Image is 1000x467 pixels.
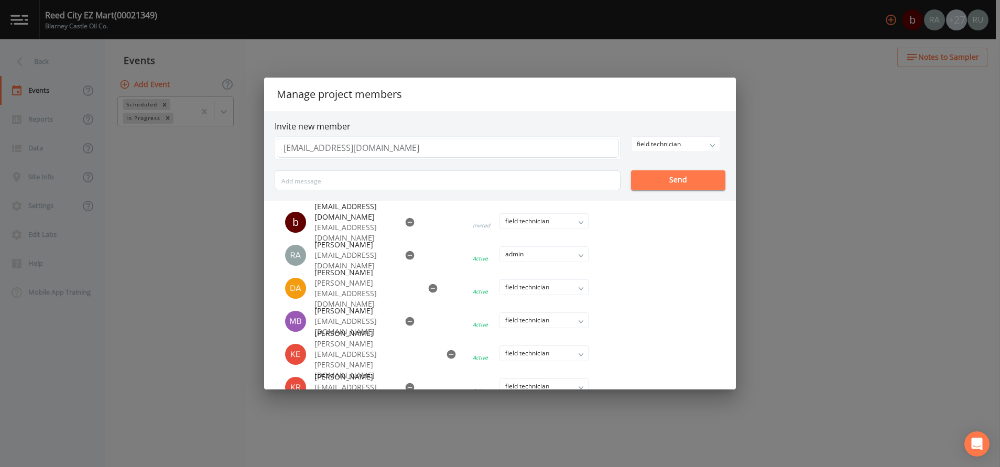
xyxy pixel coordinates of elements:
[285,344,314,365] div: Kevin Wolschlager
[275,122,725,132] h6: Invite new member
[285,344,306,365] img: 1e4779cdbb48fafbf613fa21f6db6d72
[314,278,415,309] p: [PERSON_NAME][EMAIL_ADDRESS][DOMAIN_NAME]
[314,372,392,382] span: [PERSON_NAME]
[275,170,621,190] input: Add message
[314,201,392,222] span: [EMAIL_ADDRESS][DOMAIN_NAME]
[314,382,392,403] p: [EMAIL_ADDRESS][DOMAIN_NAME]
[314,328,433,339] span: [PERSON_NAME]
[314,222,392,243] p: [EMAIL_ADDRESS][DOMAIN_NAME]
[264,78,736,111] h2: Manage project members
[285,377,314,398] div: Keith Ross
[314,267,415,278] span: [PERSON_NAME]
[285,245,314,266] div: ray andrasi
[285,311,306,332] img: d071e931af53d1027722b552296e6b1f
[285,278,314,299] div: David A Olpere
[314,306,392,316] span: [PERSON_NAME]
[631,170,725,190] button: Send
[277,138,619,158] input: Enter multiples emails using tab button
[314,339,433,381] p: [PERSON_NAME][EMAIL_ADDRESS][PERSON_NAME][DOMAIN_NAME]
[285,311,314,332] div: Marissa Brown
[314,250,392,271] p: [EMAIL_ADDRESS][DOMAIN_NAME]
[314,240,392,250] span: [PERSON_NAME]
[285,245,306,266] img: e443cb245a70f81930d5833047afc2d4
[285,212,314,233] div: bhu@dcr-services.com
[314,316,392,337] p: [EMAIL_ADDRESS][DOMAIN_NAME]
[964,431,990,457] div: Open Intercom Messenger
[285,212,306,233] div: b
[285,377,306,398] img: f5ffc558b8782596befb289c70df4bf8
[632,137,720,151] div: field technician
[285,278,306,299] img: e87f1c0e44c1658d59337c30f0e43455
